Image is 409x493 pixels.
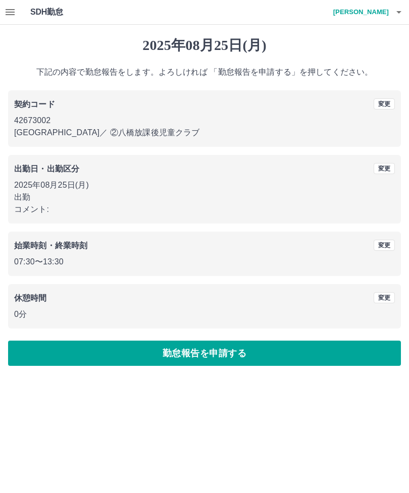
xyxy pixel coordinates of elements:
b: 休憩時間 [14,294,47,302]
button: 変更 [374,240,395,251]
p: [GEOGRAPHIC_DATA] ／ ②八橋放課後児童クラブ [14,127,395,139]
p: 0分 [14,308,395,320]
b: 契約コード [14,100,55,108]
p: 07:30 〜 13:30 [14,256,395,268]
button: 変更 [374,292,395,303]
p: コメント: [14,203,395,215]
p: 出勤 [14,191,395,203]
b: 始業時刻・終業時刻 [14,241,87,250]
b: 出勤日・出勤区分 [14,165,79,173]
button: 変更 [374,163,395,174]
p: 下記の内容で勤怠報告をします。よろしければ 「勤怠報告を申請する」を押してください。 [8,66,401,78]
button: 変更 [374,98,395,109]
h1: 2025年08月25日(月) [8,37,401,54]
p: 42673002 [14,115,395,127]
button: 勤怠報告を申請する [8,341,401,366]
p: 2025年08月25日(月) [14,179,395,191]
